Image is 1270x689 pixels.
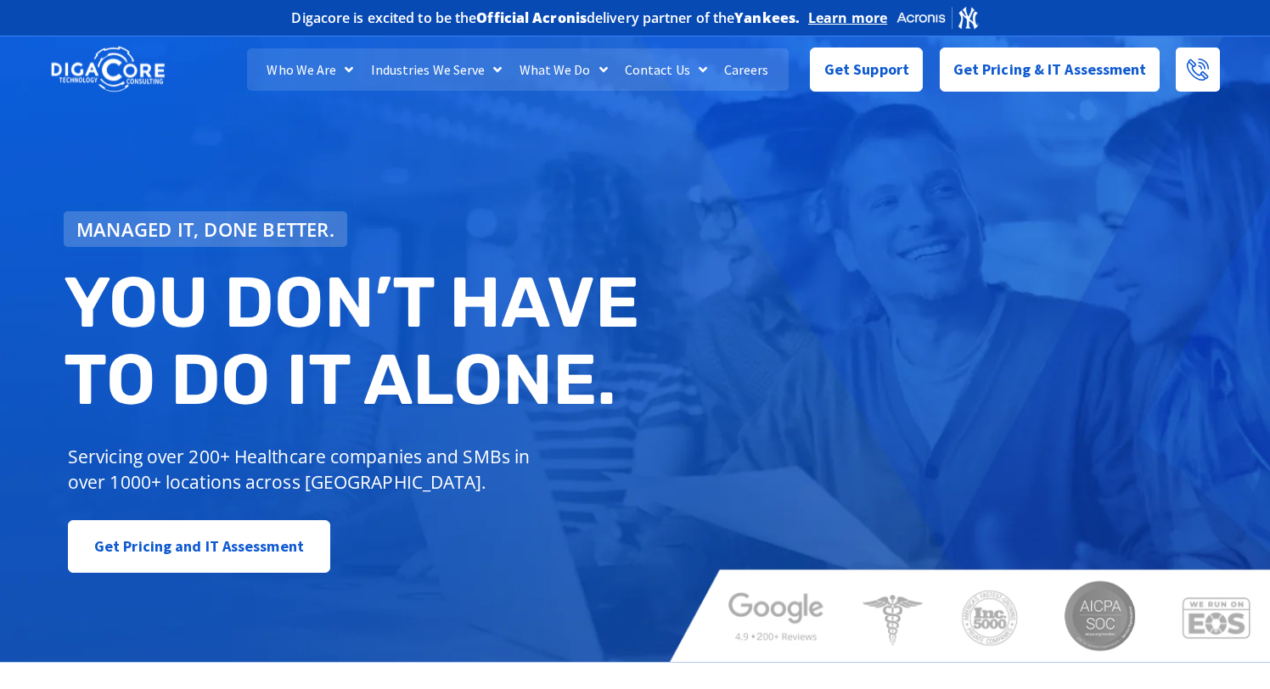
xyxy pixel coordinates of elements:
[64,264,648,419] h2: You don’t have to do IT alone.
[291,11,800,25] h2: Digacore is excited to be the delivery partner of the
[616,48,716,91] a: Contact Us
[810,48,923,92] a: Get Support
[68,444,542,495] p: Servicing over 200+ Healthcare companies and SMBs in over 1000+ locations across [GEOGRAPHIC_DATA].
[940,48,1160,92] a: Get Pricing & IT Assessment
[247,48,790,91] nav: Menu
[258,48,362,91] a: Who We Are
[734,8,800,27] b: Yankees.
[76,220,334,238] span: Managed IT, done better.
[51,45,165,94] img: DigaCore Technology Consulting
[896,5,979,30] img: Acronis
[94,529,304,563] span: Get Pricing and IT Assessment
[716,48,778,91] a: Careers
[808,9,887,26] a: Learn more
[64,211,347,247] a: Managed IT, done better.
[953,53,1147,87] span: Get Pricing & IT Assessment
[476,8,587,27] b: Official Acronis
[824,53,909,87] span: Get Support
[511,48,616,91] a: What We Do
[362,48,511,91] a: Industries We Serve
[68,520,330,573] a: Get Pricing and IT Assessment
